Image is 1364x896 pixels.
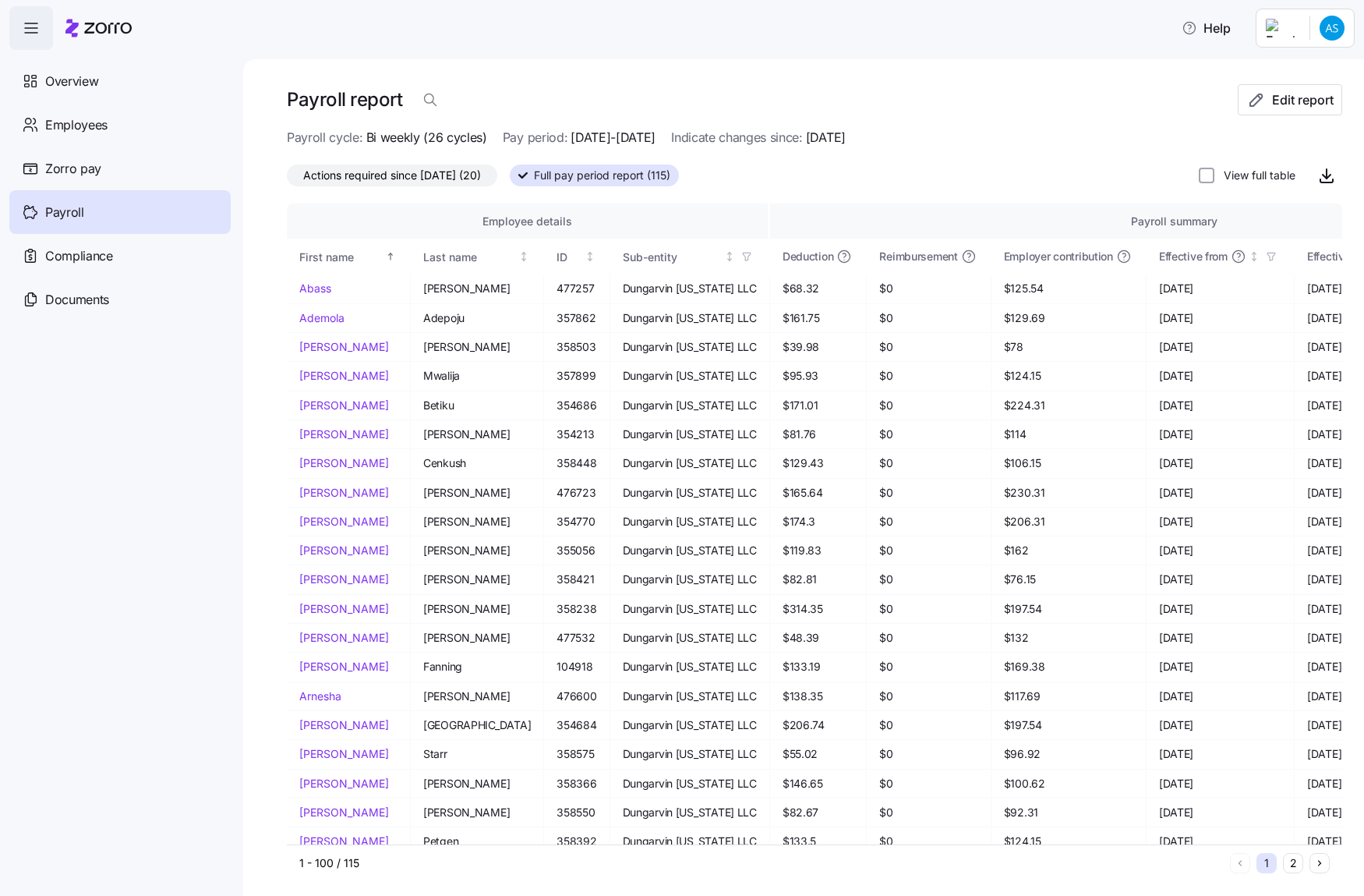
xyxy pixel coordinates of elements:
[1159,572,1281,587] span: [DATE]
[366,128,487,147] span: Bi weekly (26 cycles)
[423,689,531,704] span: [PERSON_NAME]
[45,290,109,310] span: Documents
[557,659,596,675] span: 104918
[879,455,977,471] span: $0
[423,659,531,675] span: Fanning
[1004,249,1113,264] span: Employer contribution
[423,368,531,384] span: Mwalija
[423,339,531,355] span: [PERSON_NAME]
[783,776,853,792] span: $146.65
[1182,19,1231,37] span: Help
[299,281,398,296] a: Abass
[557,514,596,529] span: 354770
[783,805,853,820] span: $82.67
[1230,853,1250,873] button: Previous page
[623,368,757,384] span: Dungarvin [US_STATE] LLC
[423,805,531,820] span: [PERSON_NAME]
[299,630,398,646] a: [PERSON_NAME]
[623,427,757,442] span: Dungarvin [US_STATE] LLC
[879,572,977,587] span: $0
[299,717,398,733] a: [PERSON_NAME]
[423,455,531,471] span: Cenkush
[1159,455,1281,471] span: [DATE]
[1004,630,1133,646] span: $132
[1004,281,1133,296] span: $125.54
[879,805,977,820] span: $0
[1159,659,1281,675] span: [DATE]
[1004,689,1133,704] span: $117.69
[623,717,757,733] span: Dungarvin [US_STATE] LLC
[423,572,531,587] span: [PERSON_NAME]
[1272,90,1334,109] span: Edit report
[557,746,596,762] span: 358575
[879,310,977,326] span: $0
[623,746,757,762] span: Dungarvin [US_STATE] LLC
[1320,16,1345,41] img: 6868d2b515736b2f1331ef8d07e4bd0e
[287,128,363,147] span: Payroll cycle:
[299,249,383,266] div: First name
[623,249,722,266] div: Sub-entity
[557,281,596,296] span: 477257
[1159,368,1281,384] span: [DATE]
[299,310,398,326] a: Ademola
[557,776,596,792] span: 358366
[783,717,853,733] span: $206.74
[1159,717,1281,733] span: [DATE]
[557,339,596,355] span: 358503
[879,514,977,529] span: $0
[783,485,853,501] span: $165.64
[557,601,596,617] span: 358238
[557,689,596,704] span: 476600
[623,543,757,558] span: Dungarvin [US_STATE] LLC
[623,689,757,704] span: Dungarvin [US_STATE] LLC
[9,59,231,103] a: Overview
[1214,168,1295,183] label: View full table
[623,281,757,296] span: Dungarvin [US_STATE] LLC
[299,746,398,762] a: [PERSON_NAME]
[299,485,398,501] a: [PERSON_NAME]
[1159,543,1281,558] span: [DATE]
[423,834,531,849] span: Petgen
[1266,19,1297,37] img: Employer logo
[783,601,853,617] span: $314.35
[299,543,398,558] a: [PERSON_NAME]
[557,398,596,413] span: 354686
[783,249,833,264] span: Deduction
[1309,853,1330,873] button: Next page
[1004,601,1133,617] span: $197.54
[557,572,596,587] span: 358421
[423,601,531,617] span: [PERSON_NAME]
[783,659,853,675] span: $133.19
[557,310,596,326] span: 357862
[1249,251,1260,262] div: Not sorted
[1159,514,1281,529] span: [DATE]
[1004,717,1133,733] span: $197.54
[423,281,531,296] span: [PERSON_NAME]
[879,339,977,355] span: $0
[423,398,531,413] span: Betiku
[783,514,853,529] span: $174.3
[783,543,853,558] span: $119.83
[879,601,977,617] span: $0
[299,339,398,355] a: [PERSON_NAME]
[1159,805,1281,820] span: [DATE]
[879,776,977,792] span: $0
[623,834,757,849] span: Dungarvin [US_STATE] LLC
[1004,746,1133,762] span: $96.92
[45,246,113,266] span: Compliance
[299,427,398,442] a: [PERSON_NAME]
[423,427,531,442] span: [PERSON_NAME]
[9,103,231,147] a: Employees
[1004,310,1133,326] span: $129.69
[1159,834,1281,849] span: [DATE]
[503,128,567,147] span: Pay period:
[1004,543,1133,558] span: $162
[518,251,529,262] div: Not sorted
[9,147,231,190] a: Zorro pay
[879,689,977,704] span: $0
[423,249,516,266] div: Last name
[299,514,398,529] a: [PERSON_NAME]
[623,776,757,792] span: Dungarvin [US_STATE] LLC
[1004,834,1133,849] span: $124.15
[1004,776,1133,792] span: $100.62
